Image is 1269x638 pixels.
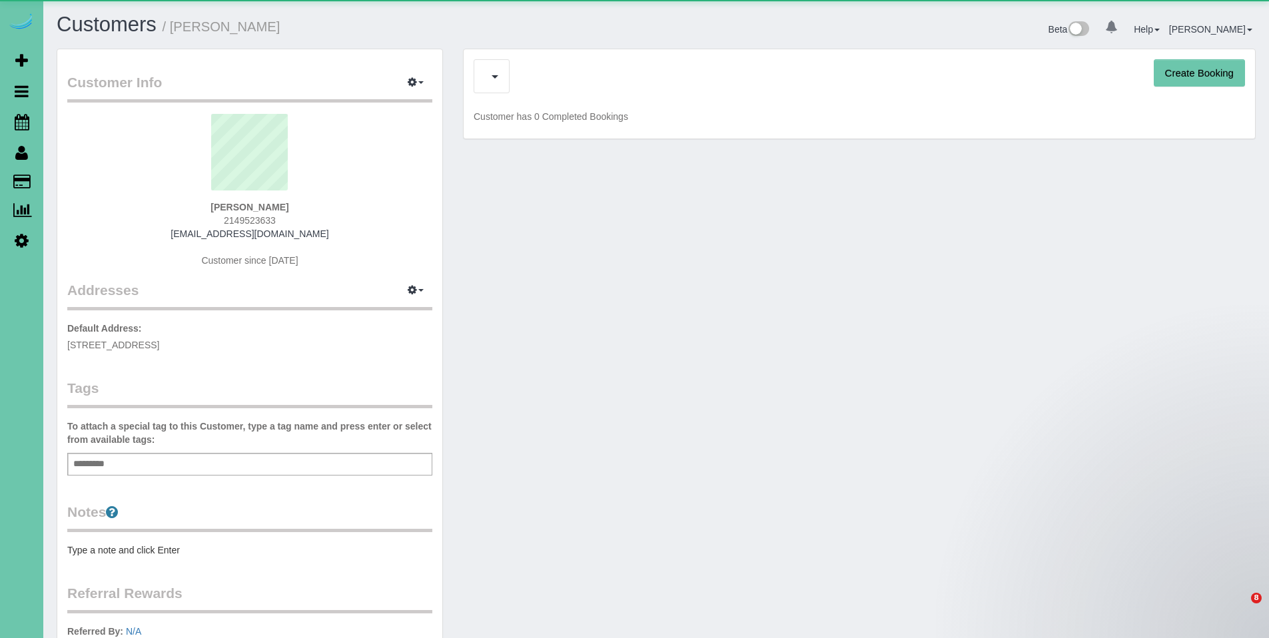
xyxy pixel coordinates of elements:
[67,73,432,103] legend: Customer Info
[1067,21,1089,39] img: New interface
[224,215,276,226] span: 2149523633
[171,228,328,239] a: [EMAIL_ADDRESS][DOMAIN_NAME]
[67,502,432,532] legend: Notes
[126,626,141,637] a: N/A
[1134,24,1160,35] a: Help
[67,420,432,446] label: To attach a special tag to this Customer, type a tag name and press enter or select from availabl...
[1154,59,1245,87] button: Create Booking
[1169,24,1252,35] a: [PERSON_NAME]
[201,255,298,266] span: Customer since [DATE]
[1224,593,1256,625] iframe: Intercom live chat
[67,625,123,638] label: Referred By:
[211,202,288,212] strong: [PERSON_NAME]
[1251,593,1262,603] span: 8
[67,340,159,350] span: [STREET_ADDRESS]
[67,322,142,335] label: Default Address:
[57,13,157,36] a: Customers
[8,13,35,32] img: Automaid Logo
[67,378,432,408] legend: Tags
[67,543,432,557] pre: Type a note and click Enter
[474,110,1245,123] p: Customer has 0 Completed Bookings
[67,583,432,613] legend: Referral Rewards
[1049,24,1090,35] a: Beta
[163,19,280,34] small: / [PERSON_NAME]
